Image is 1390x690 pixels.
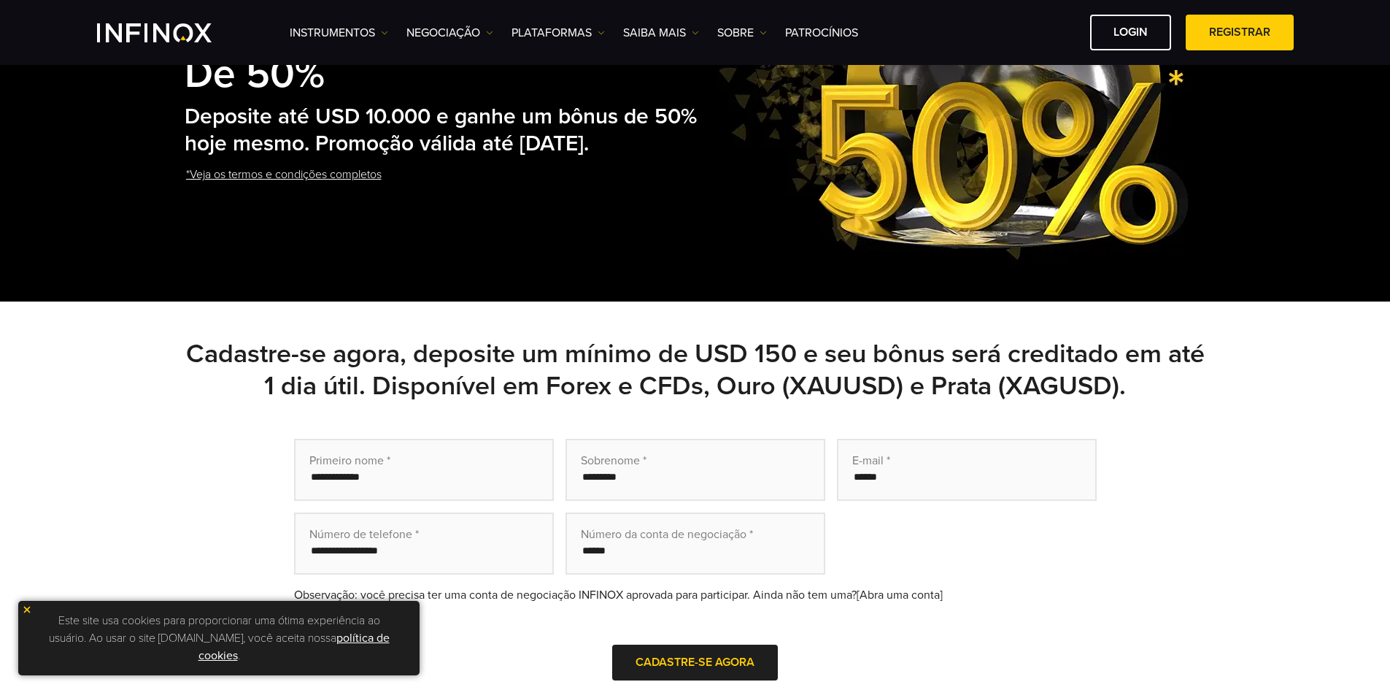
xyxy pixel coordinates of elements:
[185,104,704,157] h2: Deposite até USD 10.000 e ganhe um bônus de 50% hoje mesmo. Promoção válida até [DATE].
[623,24,699,42] a: Saiba mais
[785,24,858,42] a: Patrocínios
[185,338,1206,402] h2: Cadastre-se agora, deposite um mínimo de USD 150 e seu bônus será creditado em até 1 dia útil. Di...
[294,586,1097,604] div: Observação: você precisa ter uma conta de negociação INFINOX aprovada para participar. Ainda não ...
[1090,15,1171,50] a: Login
[717,24,767,42] a: SOBRE
[1186,15,1294,50] a: Registrar
[22,605,32,615] img: yellow close icon
[511,24,605,42] a: PLATAFORMAS
[857,588,943,602] a: [Abra uma conta]
[406,24,493,42] a: NEGOCIAÇÃO
[26,608,412,668] p: Este site usa cookies para proporcionar uma ótima experiência ao usuário. Ao usar o site [DOMAIN_...
[290,24,388,42] a: Instrumentos
[97,23,246,42] a: INFINOX Logo
[636,655,754,670] span: Cadastre-se agora
[185,157,383,193] a: *Veja os termos e condições completos
[612,645,778,681] button: Cadastre-se agora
